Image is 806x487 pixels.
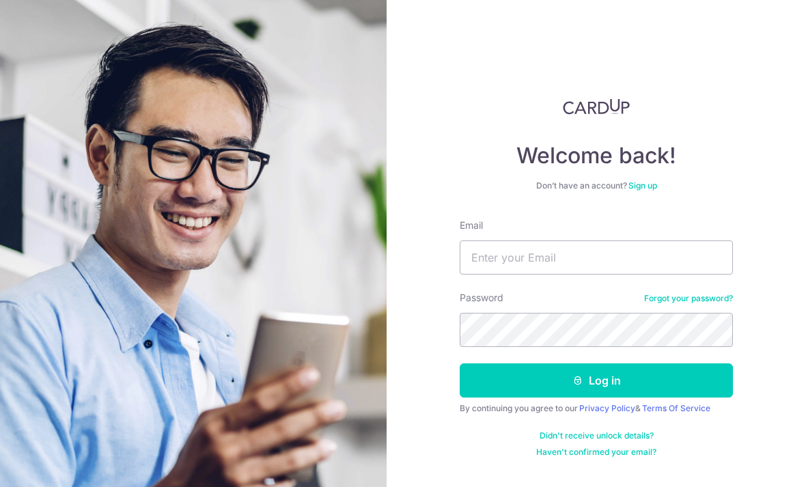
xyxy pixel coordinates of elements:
[536,447,656,458] a: Haven't confirmed your email?
[460,142,733,169] h4: Welcome back!
[540,430,654,441] a: Didn't receive unlock details?
[642,403,710,413] a: Terms Of Service
[628,180,657,191] a: Sign up
[460,180,733,191] div: Don’t have an account?
[460,219,483,232] label: Email
[579,403,635,413] a: Privacy Policy
[460,291,503,305] label: Password
[460,240,733,275] input: Enter your Email
[563,98,630,115] img: CardUp Logo
[460,363,733,398] button: Log in
[460,403,733,414] div: By continuing you agree to our &
[644,293,733,304] a: Forgot your password?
